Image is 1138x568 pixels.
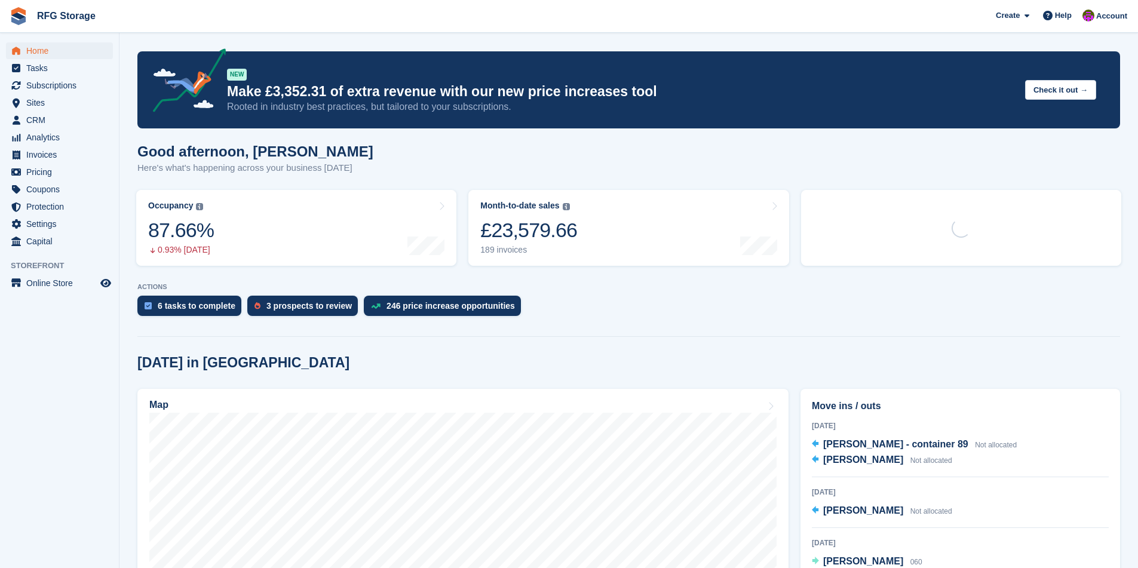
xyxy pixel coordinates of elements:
[26,77,98,94] span: Subscriptions
[1082,10,1094,22] img: Laura Lawson
[6,216,113,232] a: menu
[6,275,113,291] a: menu
[26,60,98,76] span: Tasks
[6,42,113,59] a: menu
[137,296,247,322] a: 6 tasks to complete
[996,10,1020,22] span: Create
[823,439,968,449] span: [PERSON_NAME] - container 89
[910,558,922,566] span: 060
[227,100,1016,113] p: Rooted in industry best practices, but tailored to your subscriptions.
[6,181,113,198] a: menu
[975,441,1017,449] span: Not allocated
[563,203,570,210] img: icon-info-grey-7440780725fd019a000dd9b08b2336e03edf1995a4989e88bcd33f0948082b44.svg
[364,296,527,322] a: 246 price increase opportunities
[143,48,226,116] img: price-adjustments-announcement-icon-8257ccfd72463d97f412b2fc003d46551f7dbcb40ab6d574587a9cd5c0d94...
[6,233,113,250] a: menu
[6,77,113,94] a: menu
[371,303,381,309] img: price_increase_opportunities-93ffe204e8149a01c8c9dc8f82e8f89637d9d84a8eef4429ea346261dce0b2c0.svg
[227,83,1016,100] p: Make £3,352.31 of extra revenue with our new price increases tool
[6,198,113,215] a: menu
[148,201,193,211] div: Occupancy
[26,42,98,59] span: Home
[32,6,100,26] a: RFG Storage
[26,198,98,215] span: Protection
[6,129,113,146] a: menu
[26,216,98,232] span: Settings
[1055,10,1072,22] span: Help
[26,164,98,180] span: Pricing
[137,143,373,159] h1: Good afternoon, [PERSON_NAME]
[247,296,364,322] a: 3 prospects to review
[196,203,203,210] img: icon-info-grey-7440780725fd019a000dd9b08b2336e03edf1995a4989e88bcd33f0948082b44.svg
[823,455,903,465] span: [PERSON_NAME]
[26,94,98,111] span: Sites
[812,487,1109,498] div: [DATE]
[812,503,952,519] a: [PERSON_NAME] Not allocated
[26,129,98,146] span: Analytics
[99,276,113,290] a: Preview store
[480,218,577,242] div: £23,579.66
[26,146,98,163] span: Invoices
[480,245,577,255] div: 189 invoices
[254,302,260,309] img: prospect-51fa495bee0391a8d652442698ab0144808aea92771e9ea1ae160a38d050c398.svg
[148,245,214,255] div: 0.93% [DATE]
[468,190,789,266] a: Month-to-date sales £23,579.66 189 invoices
[480,201,559,211] div: Month-to-date sales
[1096,10,1127,22] span: Account
[136,190,456,266] a: Occupancy 87.66% 0.93% [DATE]
[26,233,98,250] span: Capital
[6,112,113,128] a: menu
[6,94,113,111] a: menu
[10,7,27,25] img: stora-icon-8386f47178a22dfd0bd8f6a31ec36ba5ce8667c1dd55bd0f319d3a0aa187defe.svg
[158,301,235,311] div: 6 tasks to complete
[145,302,152,309] img: task-75834270c22a3079a89374b754ae025e5fb1db73e45f91037f5363f120a921f8.svg
[812,538,1109,548] div: [DATE]
[6,146,113,163] a: menu
[812,437,1017,453] a: [PERSON_NAME] - container 89 Not allocated
[387,301,515,311] div: 246 price increase opportunities
[227,69,247,81] div: NEW
[812,453,952,468] a: [PERSON_NAME] Not allocated
[910,507,952,515] span: Not allocated
[6,60,113,76] a: menu
[6,164,113,180] a: menu
[137,355,349,371] h2: [DATE] in [GEOGRAPHIC_DATA]
[823,556,903,566] span: [PERSON_NAME]
[26,112,98,128] span: CRM
[812,420,1109,431] div: [DATE]
[266,301,352,311] div: 3 prospects to review
[1025,80,1096,100] button: Check it out →
[26,181,98,198] span: Coupons
[137,161,373,175] p: Here's what's happening across your business [DATE]
[11,260,119,272] span: Storefront
[823,505,903,515] span: [PERSON_NAME]
[910,456,952,465] span: Not allocated
[26,275,98,291] span: Online Store
[812,399,1109,413] h2: Move ins / outs
[148,218,214,242] div: 87.66%
[137,283,1120,291] p: ACTIONS
[149,400,168,410] h2: Map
